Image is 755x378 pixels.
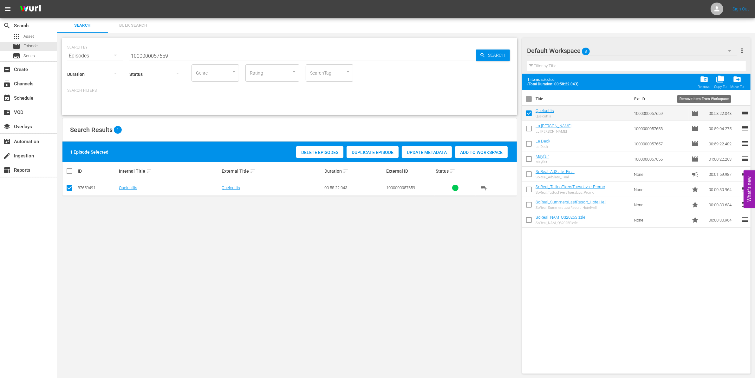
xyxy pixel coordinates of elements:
[13,43,20,50] span: Episode
[691,125,699,132] span: Episode
[728,73,745,91] button: Move To
[631,212,689,228] td: None
[536,221,585,225] div: SoReal_NAM_Q32025Sizzle
[23,53,35,59] span: Series
[741,185,749,193] span: reorder
[631,90,688,108] th: Ext. ID
[691,155,699,163] span: Episode
[631,182,689,197] td: None
[222,185,240,190] a: Quelcuttis
[23,43,38,49] span: Episode
[13,33,20,40] span: Asset
[741,124,749,132] span: reorder
[741,109,749,117] span: reorder
[536,145,550,149] div: Le Deck
[732,6,749,11] a: Sign Out
[733,75,741,83] span: drive_file_move
[291,69,297,75] button: Open
[61,22,104,29] span: Search
[527,82,581,86] span: (Total Duration: 00:58:22.043)
[119,185,137,190] a: Quelcuttis
[3,123,11,130] span: Overlays
[114,126,122,134] span: 1
[67,47,123,65] div: Episodes
[536,215,585,220] a: SoReal_NAM_Q32025Sizzle
[706,197,741,212] td: 00:00:30.634
[386,169,434,174] div: External ID
[3,80,11,88] span: Channels
[698,85,710,89] div: Remove
[455,146,508,158] button: Add to Workspace
[231,69,237,75] button: Open
[536,200,606,204] a: SoReal_SummersLastResort_HotelHell
[536,139,550,143] a: Le Deck
[296,146,343,158] button: Delete Episodes
[691,140,699,148] span: Episode
[23,33,34,40] span: Asset
[712,73,728,91] span: Copy Item To Workspace
[536,129,571,134] div: La [PERSON_NAME]
[536,169,575,174] a: SoReal_AdSlate_Final
[3,22,11,30] span: Search
[455,150,508,155] span: Add to Workspace
[687,90,705,108] th: Type
[712,73,728,91] button: Copy To
[3,166,11,174] span: Reports
[146,168,152,174] span: sort
[631,106,689,121] td: 1000000057659
[691,201,699,209] span: Promo
[705,90,743,108] th: Duration
[582,45,590,58] span: 8
[631,197,689,212] td: None
[696,73,712,91] button: Remove
[536,90,630,108] th: Title
[738,43,746,58] button: more_vert
[119,167,220,175] div: Internal Title
[536,175,575,179] div: SoReal_AdSlate_Final
[476,50,510,61] button: Search
[536,154,549,159] a: Mayfair
[222,167,322,175] div: External Title
[706,106,741,121] td: 00:58:22.043
[13,52,20,60] span: Series
[78,185,117,190] div: 87659491
[714,85,726,89] div: Copy To
[3,94,11,102] span: Schedule
[386,185,415,190] span: 1000000057659
[536,114,554,118] div: Quelcuttis
[477,180,492,196] button: playlist_add
[112,22,155,29] span: Bulk Search
[631,167,689,182] td: None
[402,146,452,158] button: Update Metadata
[706,167,741,182] td: 00:01:59.987
[536,160,549,164] div: Mayfair
[536,184,605,189] a: SoReal_TattooFixersTuesdays - Promo
[402,150,452,155] span: Update Metadata
[741,140,749,147] span: reorder
[343,168,348,174] span: sort
[347,150,399,155] span: Duplicate Episode
[3,109,11,116] span: VOD
[691,216,699,224] span: Promo
[480,184,488,192] span: playlist_add
[347,146,399,158] button: Duplicate Episode
[436,167,475,175] div: Status
[536,108,554,113] a: Quelcuttis
[15,2,46,17] img: ans4CAIJ8jUAAAAAAAAAAAAAAAAAAAAAAAAgQb4GAAAAAAAAAAAAAAAAAAAAAAAAJMjXAAAAAAAAAAAAAAAAAAAAAAAAgAT5G...
[324,185,384,190] div: 00:58:22.043
[527,77,581,82] span: 1 items selected
[345,69,351,75] button: Open
[536,123,571,128] a: La [PERSON_NAME]
[706,182,741,197] td: 00:00:30.964
[631,121,689,136] td: 1000000057658
[738,47,746,55] span: more_vert
[691,170,699,178] span: Ad
[706,121,741,136] td: 00:59:04.275
[706,212,741,228] td: 00:00:30.964
[324,167,384,175] div: Duration
[67,88,512,93] p: Search Filters:
[728,73,745,91] span: Move Item To Workspace
[450,168,455,174] span: sort
[730,85,744,89] div: Move To
[691,186,699,193] span: Promo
